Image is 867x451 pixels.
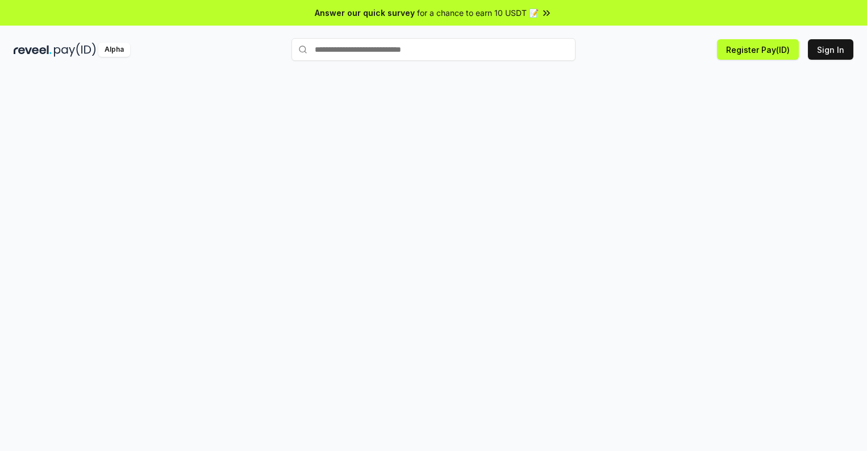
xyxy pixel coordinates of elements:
[98,43,130,57] div: Alpha
[14,43,52,57] img: reveel_dark
[54,43,96,57] img: pay_id
[315,7,415,19] span: Answer our quick survey
[417,7,539,19] span: for a chance to earn 10 USDT 📝
[717,39,799,60] button: Register Pay(ID)
[808,39,853,60] button: Sign In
